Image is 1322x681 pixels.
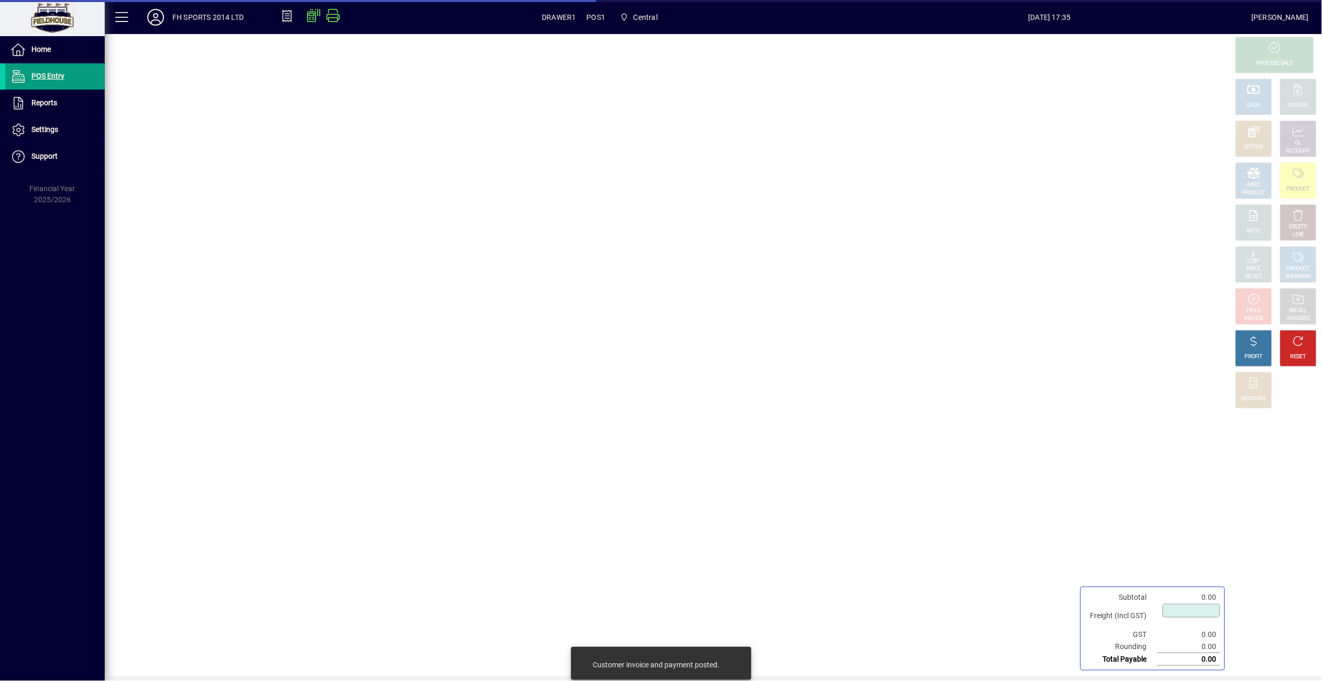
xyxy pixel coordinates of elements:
div: PRODUCT [1286,185,1310,193]
span: Settings [31,125,58,134]
div: RESET [1291,353,1306,361]
div: GL [1295,139,1302,147]
div: PROCESS SALE [1257,60,1293,68]
td: 0.00 [1157,653,1220,666]
div: CHARGE [1288,102,1309,109]
div: PROFIT [1245,353,1263,361]
div: PRODUCT [1286,265,1310,273]
td: Rounding [1085,641,1157,653]
div: PRODUCT [1242,189,1265,197]
td: Total Payable [1085,653,1157,666]
span: Central [633,9,658,26]
div: MISC [1248,181,1260,189]
td: Subtotal [1085,591,1157,603]
div: CASH [1247,102,1261,109]
div: FH SPORTS 2014 LTD [172,9,244,26]
td: 0.00 [1157,629,1220,641]
div: INVOICES [1287,315,1309,323]
a: Settings [5,117,105,143]
div: [PERSON_NAME] [1252,9,1309,26]
span: Central [616,8,662,27]
div: SELECT [1245,273,1263,281]
span: Reports [31,98,57,107]
div: HOLD [1247,307,1261,315]
div: INVOICE [1244,315,1263,323]
span: DRAWER1 [542,9,576,26]
div: NOTE [1247,227,1261,235]
div: SUMMARY [1285,273,1312,281]
a: Support [5,144,105,170]
span: [DATE] 17:35 [848,9,1252,26]
div: DELETE [1290,223,1307,231]
button: Profile [139,8,172,27]
div: EFTPOS [1244,144,1264,151]
td: Freight (Incl GST) [1085,603,1157,629]
td: GST [1085,629,1157,641]
span: POS1 [587,9,606,26]
span: Home [31,45,51,53]
div: LINE [1293,231,1304,239]
div: Customer invoice and payment posted. [593,660,719,670]
div: ACCOUNT [1286,147,1310,155]
a: Reports [5,90,105,116]
td: 0.00 [1157,591,1220,603]
div: PRICE [1247,265,1261,273]
span: Support [31,152,58,160]
div: DISCOUNT [1241,395,1266,403]
span: POS Entry [31,72,64,80]
div: RECALL [1290,307,1308,315]
td: 0.00 [1157,641,1220,653]
a: Home [5,37,105,63]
